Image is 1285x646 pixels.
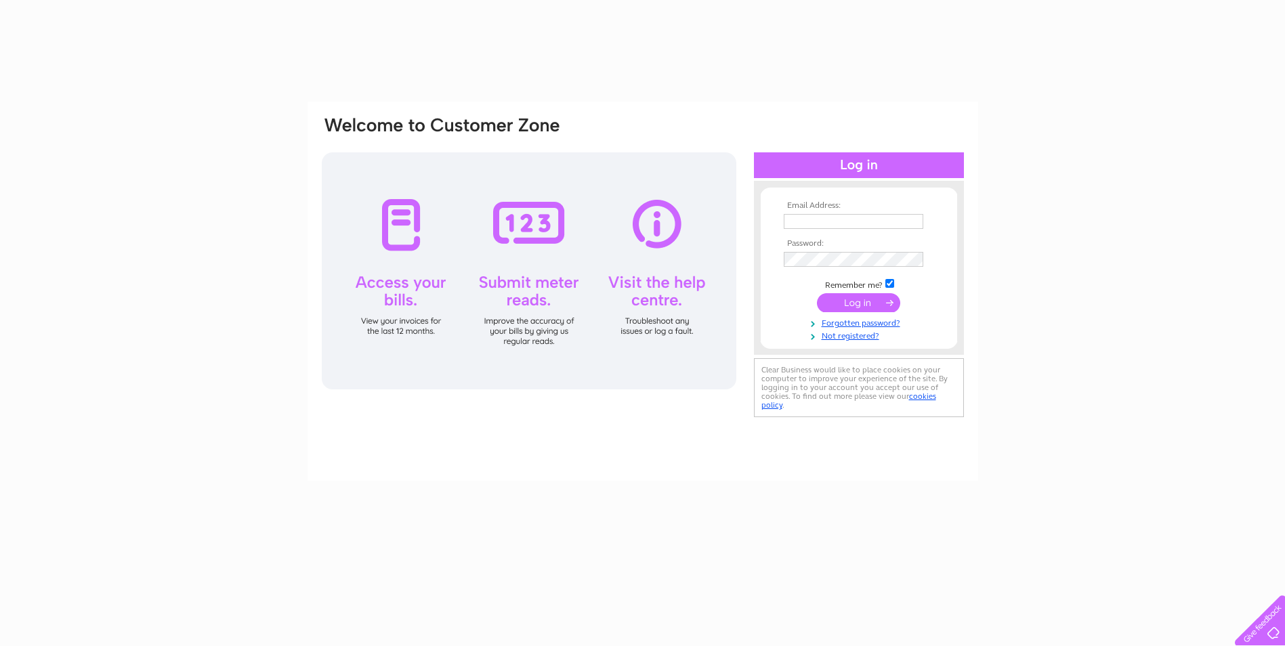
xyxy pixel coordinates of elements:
[754,358,964,417] div: Clear Business would like to place cookies on your computer to improve your experience of the sit...
[784,328,938,341] a: Not registered?
[780,239,938,249] th: Password:
[780,201,938,211] th: Email Address:
[784,316,938,328] a: Forgotten password?
[817,293,900,312] input: Submit
[761,391,936,410] a: cookies policy
[780,277,938,290] td: Remember me?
